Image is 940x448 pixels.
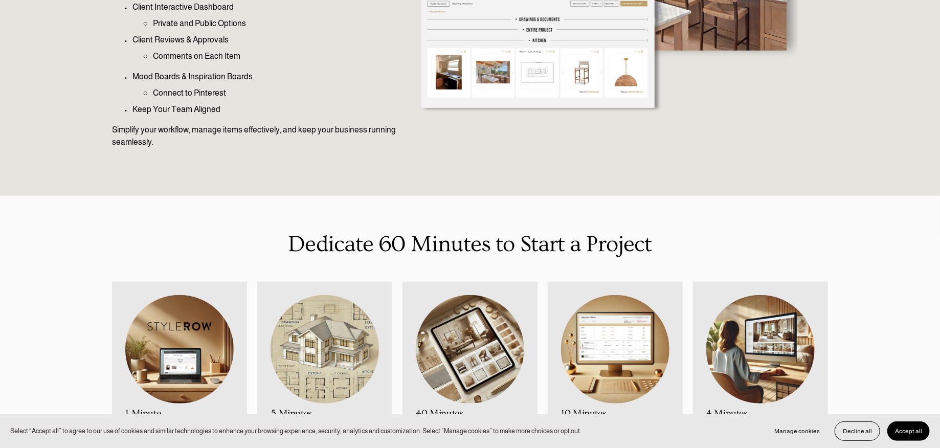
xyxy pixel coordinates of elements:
p: Connect to Pinterest [153,87,407,99]
span: Accept all [895,428,922,435]
h2: 5 Minutes [271,408,378,419]
h2: 1 Minute [125,408,233,419]
h2: 4 Minutes [706,408,814,419]
p: Keep Your Team Aligned [132,103,407,116]
span: Manage cookies [774,428,820,435]
p: Client Interactive Dashboard [132,1,407,13]
p: Select “Accept all” to agree to our use of cookies and similar technologies to enhance your brows... [10,426,581,436]
span: Decline all [843,428,872,435]
button: Decline all [835,421,880,441]
p: Simplify your workflow, manage items effectively, and keep your business running seamlessly. [112,124,407,148]
button: Accept all [887,421,930,441]
button: Manage cookies [767,421,827,441]
p: Private and Public Options [153,17,407,30]
h2: 40 Minutes [416,408,524,419]
h2: 10 Minutes [561,408,669,419]
p: Mood Boards & Inspiration Boards [132,71,407,83]
p: Client Reviews & Approvals [132,34,407,46]
p: Dedicate 60 Minutes to Start a Project [112,227,828,261]
p: Comments on Each Item [153,50,407,62]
